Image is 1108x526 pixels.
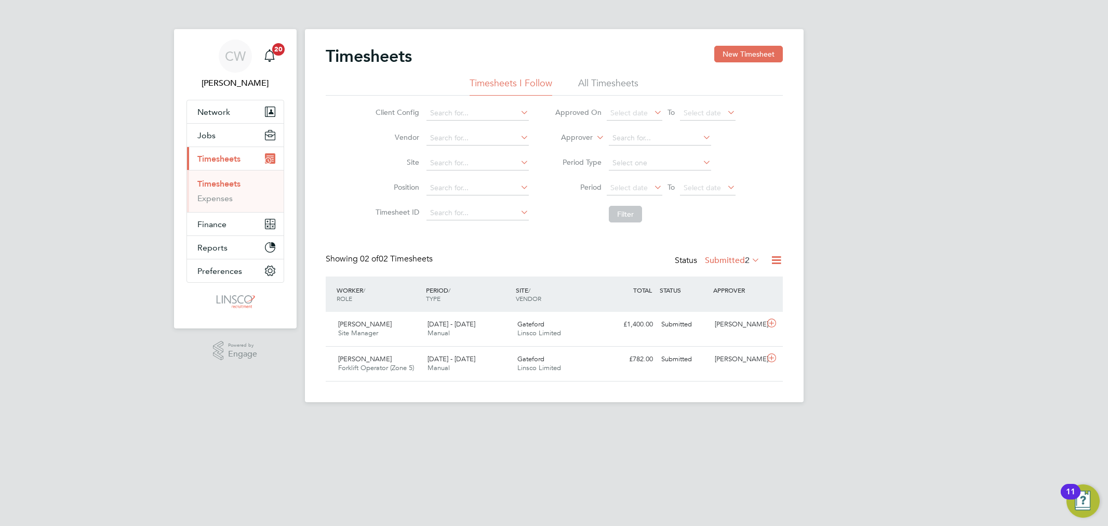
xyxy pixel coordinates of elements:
button: Preferences [187,259,284,282]
input: Search for... [426,181,529,195]
span: 2 [745,255,750,266]
h2: Timesheets [326,46,412,67]
div: WORKER [334,281,424,308]
li: Timesheets I Follow [470,77,552,96]
button: Finance [187,213,284,235]
div: Submitted [657,351,711,368]
span: Gateford [517,320,544,328]
span: To [664,106,678,119]
label: Site [372,157,419,167]
label: Period [555,182,602,192]
div: STATUS [657,281,711,299]
button: Open Resource Center, 11 new notifications [1066,484,1100,518]
label: Timesheet ID [372,207,419,217]
a: Expenses [197,193,233,203]
a: Powered byEngage [213,341,257,361]
button: Network [187,100,284,123]
span: Select date [610,183,648,192]
label: Position [372,182,419,192]
span: 02 Timesheets [360,254,433,264]
button: Timesheets [187,147,284,170]
a: 20 [259,40,280,73]
span: Preferences [197,266,242,276]
span: TOTAL [633,286,652,294]
input: Search for... [426,156,529,170]
span: ROLE [337,294,352,303]
button: New Timesheet [714,46,783,62]
span: Network [197,107,230,117]
div: Submitted [657,316,711,333]
a: Timesheets [197,179,241,189]
div: SITE [513,281,603,308]
div: Status [675,254,762,268]
div: APPROVER [711,281,765,299]
span: [DATE] - [DATE] [428,354,475,363]
div: £782.00 [603,351,657,368]
span: Select date [610,108,648,117]
span: Select date [684,108,721,117]
span: Powered by [228,341,257,350]
input: Search for... [609,131,711,146]
span: / [363,286,365,294]
span: Gateford [517,354,544,363]
span: Linsco Limited [517,328,561,337]
span: 20 [272,43,285,56]
span: Finance [197,219,226,229]
span: Site Manager [338,328,378,337]
span: Engage [228,350,257,359]
button: Jobs [187,124,284,147]
input: Search for... [426,206,529,220]
input: Search for... [426,106,529,121]
span: Linsco Limited [517,363,561,372]
div: Timesheets [187,170,284,212]
span: TYPE [426,294,440,303]
label: Submitted [705,255,760,266]
div: [PERSON_NAME] [711,351,765,368]
span: / [448,286,450,294]
span: Manual [428,363,450,372]
span: Select date [684,183,721,192]
label: Vendor [372,133,419,142]
span: Chloe Whittall [186,77,284,89]
span: CW [225,49,246,63]
a: CW[PERSON_NAME] [186,40,284,89]
span: Reports [197,243,228,253]
div: Showing [326,254,435,265]
label: Approved On [555,108,602,117]
span: [PERSON_NAME] [338,320,392,328]
div: 11 [1066,492,1075,505]
label: Client Config [372,108,419,117]
nav: Main navigation [174,29,297,328]
li: All Timesheets [578,77,638,96]
a: Go to home page [186,293,284,310]
button: Reports [187,236,284,259]
div: PERIOD [423,281,513,308]
span: To [664,180,678,194]
span: Jobs [197,130,216,140]
span: [DATE] - [DATE] [428,320,475,328]
span: 02 of [360,254,379,264]
input: Select one [609,156,711,170]
div: £1,400.00 [603,316,657,333]
div: [PERSON_NAME] [711,316,765,333]
span: Manual [428,328,450,337]
img: linsco-logo-retina.png [213,293,257,310]
span: Timesheets [197,154,241,164]
span: [PERSON_NAME] [338,354,392,363]
label: Approver [546,133,593,143]
input: Search for... [426,131,529,146]
label: Period Type [555,157,602,167]
span: / [528,286,530,294]
span: Forklift Operator (Zone 5) [338,363,414,372]
button: Filter [609,206,642,222]
span: VENDOR [516,294,541,303]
